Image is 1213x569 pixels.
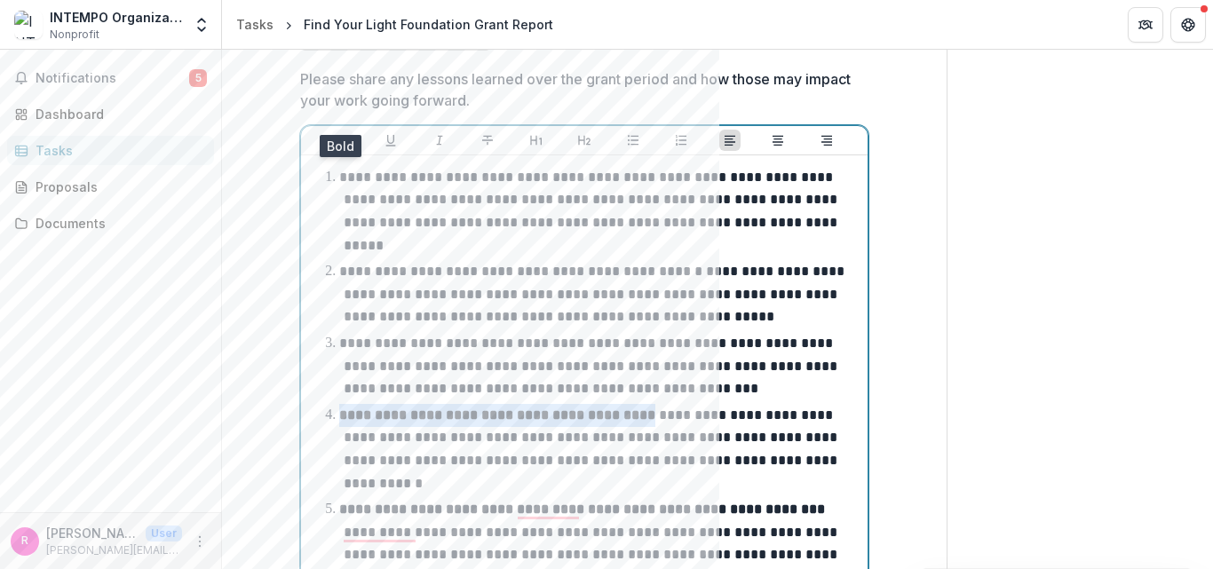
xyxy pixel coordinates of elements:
[189,531,210,552] button: More
[146,526,182,541] p: User
[574,130,595,151] button: Heading 2
[429,130,450,151] button: Italicize
[304,15,553,34] div: Find Your Light Foundation Grant Report
[1128,7,1163,43] button: Partners
[189,7,214,43] button: Open entity switcher
[189,69,207,87] span: 5
[236,15,274,34] div: Tasks
[14,11,43,39] img: INTEMPO Organization Inc.
[7,64,214,92] button: Notifications5
[719,130,741,151] button: Align Left
[46,524,139,542] p: [PERSON_NAME][EMAIL_ADDRESS][DOMAIN_NAME]
[36,178,200,196] div: Proposals
[46,542,182,558] p: [PERSON_NAME][EMAIL_ADDRESS][DOMAIN_NAME]
[36,214,200,233] div: Documents
[380,130,401,151] button: Underline
[50,27,99,43] span: Nonprofit
[332,130,353,151] button: Bold
[7,172,214,202] a: Proposals
[7,136,214,165] a: Tasks
[1170,7,1206,43] button: Get Help
[767,130,789,151] button: Align Center
[36,141,200,160] div: Tasks
[816,130,837,151] button: Align Right
[7,209,214,238] a: Documents
[622,130,644,151] button: Bullet List
[229,12,281,37] a: Tasks
[670,130,692,151] button: Ordered List
[36,71,189,86] span: Notifications
[7,99,214,129] a: Dashboard
[50,8,182,27] div: INTEMPO Organization Inc.
[526,130,547,151] button: Heading 1
[229,12,560,37] nav: breadcrumb
[477,130,498,151] button: Strike
[300,68,858,111] p: Please share any lessons learned over the grant period and how those may impact your work going f...
[36,105,200,123] div: Dashboard
[21,535,28,547] div: robbin@intempo.org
